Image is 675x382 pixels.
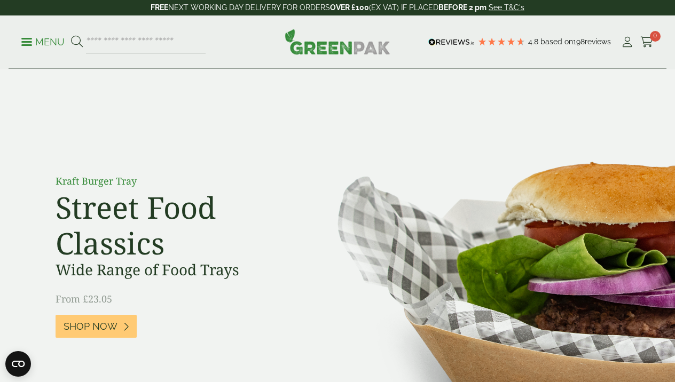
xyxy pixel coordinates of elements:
[428,38,475,46] img: REVIEWS.io
[330,3,369,12] strong: OVER £100
[56,174,296,188] p: Kraft Burger Tray
[477,37,525,46] div: 4.79 Stars
[528,37,540,46] span: 4.8
[640,34,654,50] a: 0
[56,261,296,279] h3: Wide Range of Food Trays
[540,37,573,46] span: Based on
[21,36,65,46] a: Menu
[585,37,611,46] span: reviews
[438,3,486,12] strong: BEFORE 2 pm
[640,37,654,47] i: Cart
[56,189,296,261] h2: Street Food Classics
[56,315,137,338] a: Shop Now
[621,37,634,47] i: My Account
[5,351,31,377] button: Open CMP widget
[64,321,117,332] span: Shop Now
[21,36,65,49] p: Menu
[489,3,524,12] a: See T&C's
[56,292,112,305] span: From £23.05
[151,3,168,12] strong: FREE
[285,29,390,54] img: GreenPak Supplies
[650,31,661,42] span: 0
[573,37,585,46] span: 198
